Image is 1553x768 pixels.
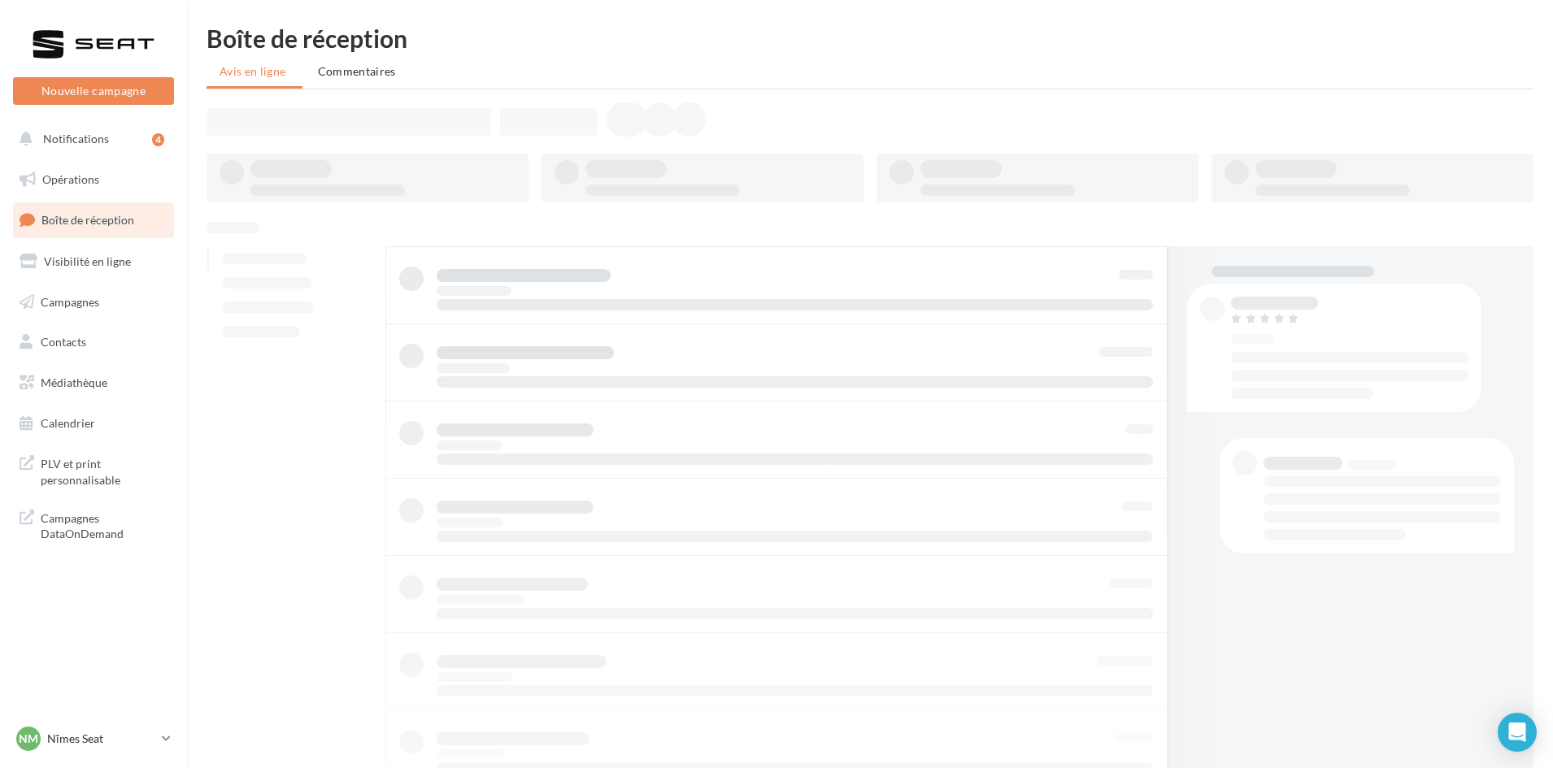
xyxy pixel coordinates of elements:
a: Boîte de réception [10,202,177,237]
div: 4 [152,133,164,146]
a: Campagnes [10,285,177,319]
span: Nm [19,731,38,747]
a: Nm Nîmes Seat [13,723,174,754]
p: Nîmes Seat [47,731,155,747]
span: Campagnes DataOnDemand [41,507,167,542]
button: Nouvelle campagne [13,77,174,105]
a: Contacts [10,325,177,359]
a: Campagnes DataOnDemand [10,501,177,549]
span: Campagnes [41,294,99,308]
span: PLV et print personnalisable [41,453,167,488]
span: Notifications [43,132,109,145]
span: Médiathèque [41,375,107,389]
a: Calendrier [10,406,177,440]
a: Médiathèque [10,366,177,400]
span: Contacts [41,335,86,349]
span: Visibilité en ligne [44,254,131,268]
div: Open Intercom Messenger [1498,713,1537,752]
div: Boîte de réception [207,26,1533,50]
a: Visibilité en ligne [10,245,177,279]
span: Boîte de réception [41,213,134,227]
a: Opérations [10,163,177,197]
button: Notifications 4 [10,122,171,156]
span: Commentaires [318,64,396,78]
span: Calendrier [41,416,95,430]
span: Opérations [42,172,99,186]
a: PLV et print personnalisable [10,446,177,494]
